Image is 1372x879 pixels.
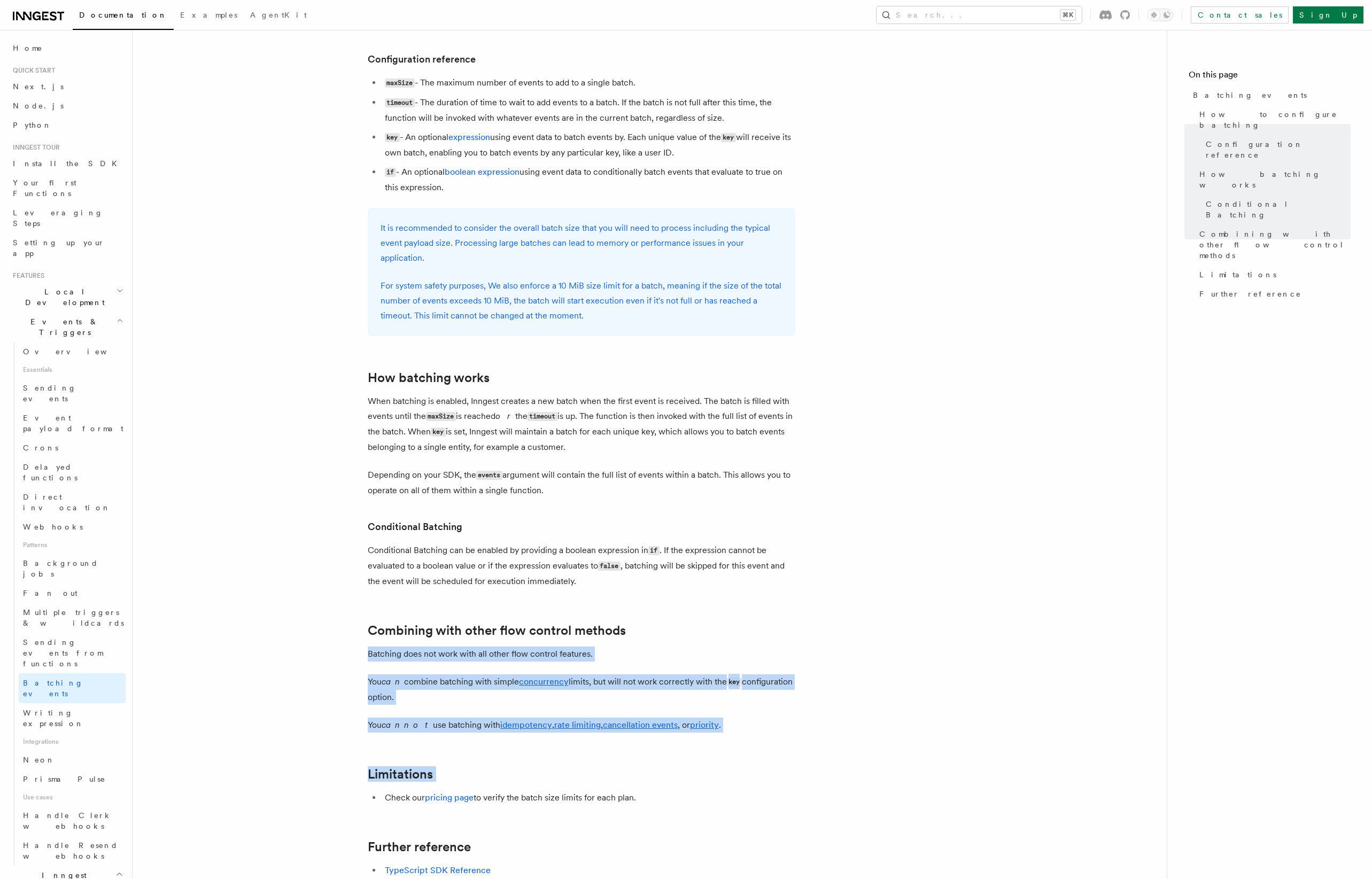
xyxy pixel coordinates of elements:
a: Further reference [368,839,471,854]
span: Webhooks [23,523,83,531]
span: Prisma Pulse [23,775,106,783]
a: Limitations [368,767,433,782]
a: Next.js [9,77,126,96]
span: Quick start [9,66,55,75]
span: Handle Clerk webhooks [23,811,112,830]
span: Integrations [19,733,126,750]
div: Events & Triggers [9,342,126,866]
a: Combining with other flow control methods [368,623,626,638]
li: - An optional using event data to batch events by. Each unique value of the will receive its own ... [382,130,795,160]
span: Features [9,271,44,280]
span: Essentials [19,361,126,378]
code: if [648,546,660,555]
a: Install the SDK [9,154,126,173]
span: Events & Triggers [9,316,117,338]
a: concurrency [519,676,569,687]
span: Sending events from functions [23,638,103,668]
span: Configuration reference [1206,139,1351,160]
li: Check our to verify the batch size limits for each plan. [382,790,795,805]
span: Node.js [13,102,64,110]
a: Further reference [1195,284,1351,304]
span: Delayed functions [23,463,77,482]
span: How to configure batching [1199,109,1351,130]
span: Inngest tour [9,143,60,152]
a: Conditional Batching [1202,195,1351,224]
button: Events & Triggers [9,312,126,342]
a: Contact sales [1191,6,1289,24]
span: Direct invocation [23,493,111,512]
a: Python [9,115,126,135]
a: Handle Clerk webhooks [19,806,126,836]
code: key [431,427,446,437]
code: key [385,133,400,142]
a: cancellation events [603,720,678,730]
a: Configuration reference [1202,135,1351,165]
a: Writing expression [19,703,126,733]
code: key [727,678,742,687]
p: It is recommended to consider the overall batch size that you will need to process including the ... [381,221,782,266]
p: Batching does not work with all other flow control features. [368,647,795,662]
span: Neon [23,756,55,764]
a: Event payload format [19,408,126,438]
p: When batching is enabled, Inngest creates a new batch when the first event is received. The batch... [368,394,795,455]
span: Use cases [19,789,126,806]
span: Multiple triggers & wildcards [23,608,124,627]
a: Combining with other flow control methods [1195,224,1351,265]
a: Overview [19,342,126,361]
em: cannot [382,720,433,730]
code: events [476,471,502,480]
a: Direct invocation [19,487,126,517]
a: Fan out [19,584,126,603]
a: Configuration reference [368,52,476,67]
a: Multiple triggers & wildcards [19,603,126,633]
p: Depending on your SDK, the argument will contain the full list of events within a batch. This all... [368,468,795,498]
span: Next.js [13,82,64,91]
a: Sending events [19,378,126,408]
code: timeout [528,412,557,421]
li: - The duration of time to wait to add events to a batch. If the batch is not full after this time... [382,95,795,126]
code: if [385,168,396,177]
a: Webhooks [19,517,126,536]
a: AgentKit [244,3,313,29]
a: Crons [19,438,126,457]
a: Handle Resend webhooks [19,836,126,866]
span: AgentKit [250,11,307,19]
a: priority [690,720,719,730]
em: or [495,411,515,421]
span: Setting up your app [13,238,105,258]
span: Limitations [1199,269,1276,280]
a: How batching works [1195,165,1351,195]
a: Neon [19,750,126,769]
a: Prisma Pulse [19,769,126,789]
span: Leveraging Steps [13,208,103,228]
p: You combine batching with simple limits, but will not work correctly with the configuration option. [368,674,795,705]
a: Documentation [73,3,174,30]
span: Combining with other flow control methods [1199,229,1351,261]
a: Conditional Batching [368,519,462,534]
code: maxSize [385,79,415,88]
a: Delayed functions [19,457,126,487]
span: Overview [23,347,133,356]
a: Your first Functions [9,173,126,203]
a: Examples [174,3,244,29]
p: For system safety purposes, We also enforce a 10 MiB size limit for a batch, meaning if the size ... [381,278,782,323]
span: Batching events [23,679,83,698]
code: key [721,133,736,142]
span: Fan out [23,589,77,597]
a: Sending events from functions [19,633,126,673]
button: Search...⌘K [877,6,1082,24]
p: Conditional Batching can be enabled by providing a boolean expression in . If the expression cann... [368,543,795,589]
span: Handle Resend webhooks [23,841,118,860]
a: rate limiting [554,720,601,730]
span: Home [13,43,43,53]
h4: On this page [1189,68,1351,85]
span: Background jobs [23,559,98,578]
a: How to configure batching [1195,105,1351,135]
a: Limitations [1195,265,1351,284]
a: Batching events [1189,85,1351,105]
a: idempotency [500,720,552,730]
a: boolean expression [445,167,520,177]
span: Conditional Batching [1206,199,1351,220]
span: Patterns [19,536,126,554]
a: Sign Up [1293,6,1363,24]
